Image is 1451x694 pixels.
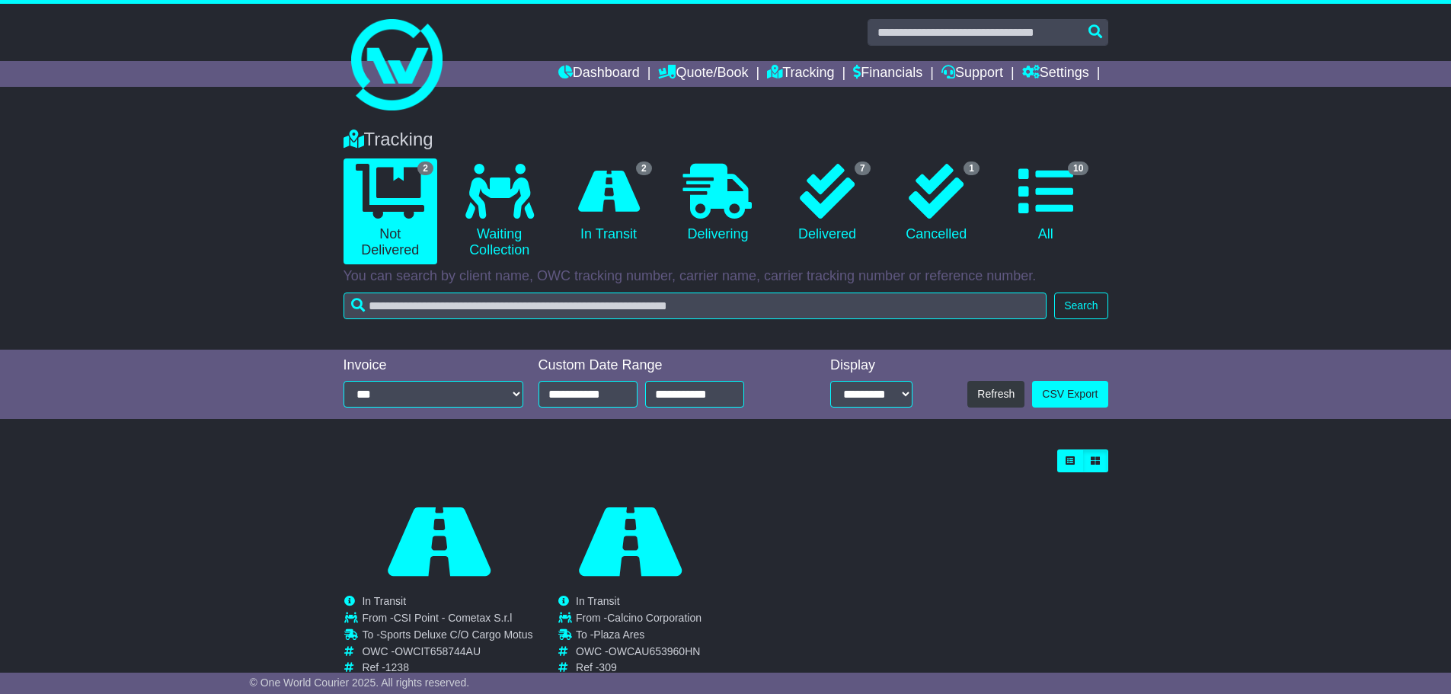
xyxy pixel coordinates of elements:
span: In Transit [576,595,620,607]
td: To - [576,628,702,645]
a: Financials [853,61,922,87]
span: © One World Courier 2025. All rights reserved. [250,676,470,689]
a: Tracking [767,61,834,87]
span: OWCAU653960HN [609,645,701,657]
span: 309 [599,661,616,673]
td: From - [576,612,702,628]
span: OWCIT658744AU [395,645,481,657]
a: Quote/Book [658,61,748,87]
a: CSV Export [1032,381,1107,408]
span: 1 [964,162,980,175]
a: 2 In Transit [561,158,655,248]
a: Support [941,61,1003,87]
span: Sports Deluxe C/O Cargo Motus [380,628,533,641]
a: Waiting Collection [452,158,546,264]
button: Refresh [967,381,1024,408]
span: 2 [636,162,652,175]
a: 1 Cancelled [890,158,983,248]
span: In Transit [362,595,406,607]
span: 1238 [385,661,409,673]
span: 10 [1068,162,1088,175]
div: Custom Date Range [539,357,783,374]
td: OWC - [576,645,702,662]
div: Display [830,357,912,374]
a: Delivering [671,158,765,248]
td: Ref - [576,661,702,674]
span: CSI Point - Cometax S.r.l [394,612,513,624]
a: Settings [1022,61,1089,87]
span: 7 [855,162,871,175]
td: From - [362,612,532,628]
a: 2 Not Delivered [344,158,437,264]
span: Plaza Ares [593,628,644,641]
div: Tracking [336,129,1116,151]
a: Dashboard [558,61,640,87]
div: Invoice [344,357,523,374]
a: 7 Delivered [780,158,874,248]
td: OWC - [362,645,532,662]
a: 10 All [999,158,1092,248]
span: Calcino Corporation [607,612,702,624]
td: Ref - [362,661,532,674]
button: Search [1054,293,1107,319]
td: To - [362,628,532,645]
span: 2 [417,162,433,175]
p: You can search by client name, OWC tracking number, carrier name, carrier tracking number or refe... [344,268,1108,285]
